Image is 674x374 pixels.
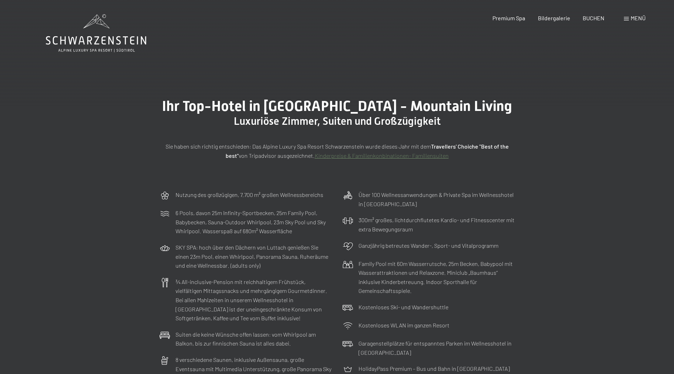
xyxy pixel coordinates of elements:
p: 300m² großes, lichtdurchflutetes Kardio- und Fitnesscenter mit extra Bewegungsraum [358,215,515,234]
span: Ihr Top-Hotel in [GEOGRAPHIC_DATA] - Mountain Living [162,98,512,114]
span: Luxuriöse Zimmer, Suiten und Großzügigkeit [234,115,441,127]
p: Ganzjährig betreutes Wander-, Sport- und Vitalprogramm [358,241,498,250]
p: 6 Pools, davon 25m Infinity-Sportbecken, 25m Family Pool, Babybecken, Sauna-Outdoor Whirlpool, 23... [176,208,332,236]
p: Kostenloses Ski- und Wandershuttle [358,303,448,312]
p: Sie haben sich richtig entschieden: Das Alpine Luxury Spa Resort Schwarzenstein wurde dieses Jahr... [160,142,515,160]
p: Family Pool mit 60m Wasserrutsche, 25m Becken, Babypool mit Wasserattraktionen und Relaxzone. Min... [358,259,515,295]
strong: Travellers' Choiche "Best of the best" [226,143,509,159]
a: Kinderpreise & Familienkonbinationen- Familiensuiten [315,152,449,159]
p: Suiten die keine Wünsche offen lassen: vom Whirlpool am Balkon, bis zur finnischen Sauna ist alle... [176,330,332,348]
p: SKY SPA: hoch über den Dächern von Luttach genießen Sie einen 23m Pool, einen Whirlpool, Panorama... [176,243,332,270]
p: Nutzung des großzügigen, 7.700 m² großen Wellnessbereichs [176,190,323,199]
p: Kostenloses WLAN im ganzen Resort [358,321,449,330]
a: Premium Spa [492,15,525,21]
span: Menü [631,15,646,21]
p: Garagenstellplätze für entspanntes Parken im Wellnesshotel in [GEOGRAPHIC_DATA] [358,339,515,357]
a: BUCHEN [583,15,604,21]
p: ¾ All-inclusive-Pension mit reichhaltigem Frühstück, vielfältigen Mittagssnacks und mehrgängigem ... [176,277,332,323]
a: Bildergalerie [538,15,570,21]
p: Über 100 Wellnessanwendungen & Private Spa im Wellnesshotel in [GEOGRAPHIC_DATA] [358,190,515,208]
